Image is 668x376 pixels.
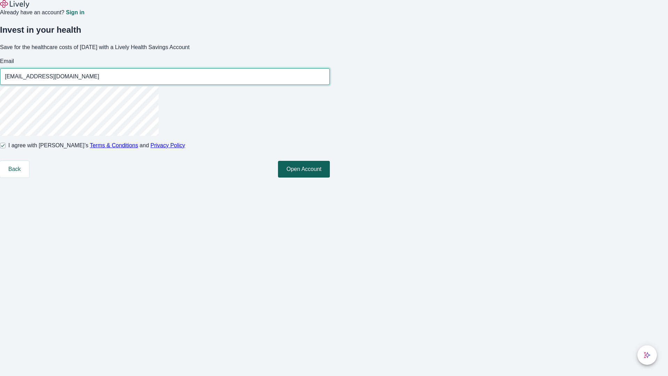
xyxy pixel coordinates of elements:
[278,161,330,178] button: Open Account
[66,10,84,15] a: Sign in
[8,141,185,150] span: I agree with [PERSON_NAME]’s and
[637,345,657,365] button: chat
[90,142,138,148] a: Terms & Conditions
[151,142,185,148] a: Privacy Policy
[644,352,651,359] svg: Lively AI Assistant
